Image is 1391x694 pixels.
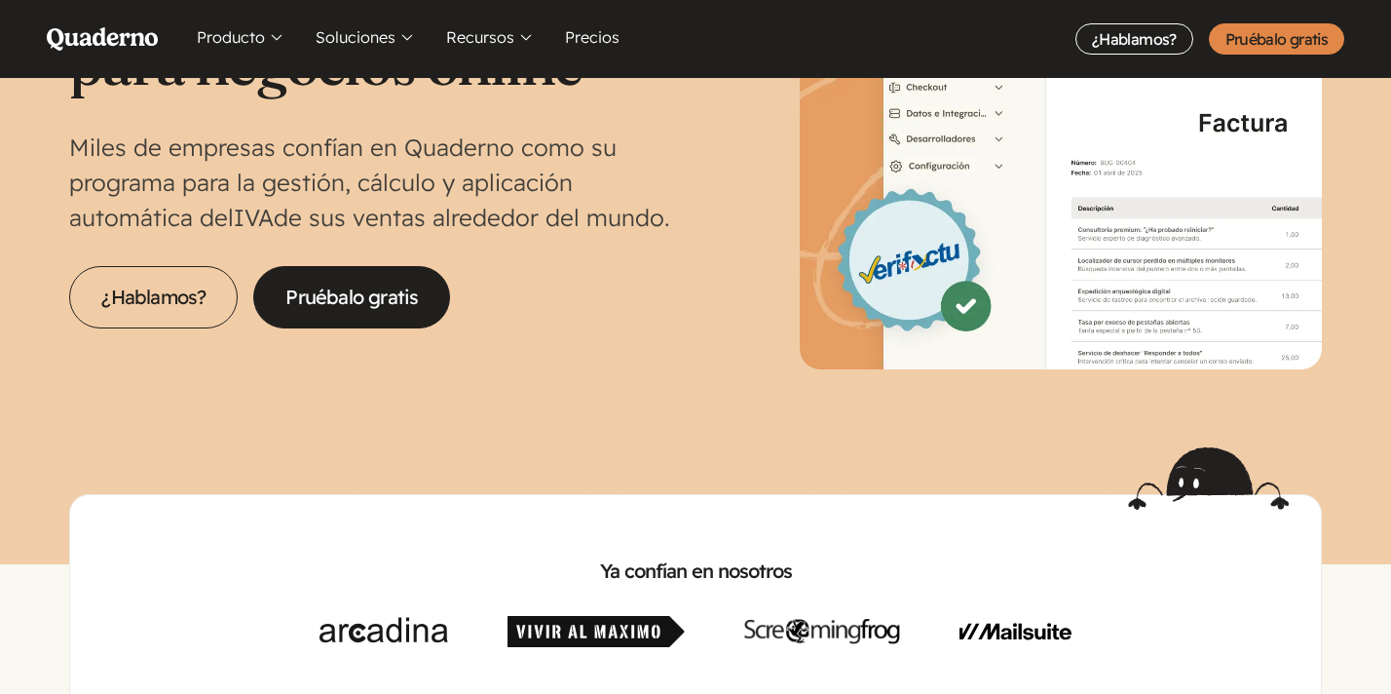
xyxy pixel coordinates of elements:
a: Pruébalo gratis [1209,23,1344,55]
abbr: Impuesto sobre el Valor Añadido [234,203,274,232]
p: Miles de empresas confían en Quaderno como su programa para la gestión, cálculo y aplicación auto... [69,130,695,235]
img: Arcadina.com [320,616,449,647]
h2: Ya confían en nosotros [101,558,1289,585]
a: Pruébalo gratis [253,266,450,328]
img: Mailsuite [959,616,1071,647]
img: Vivir al Máximo [508,616,685,647]
a: ¿Hablamos? [69,266,238,328]
img: Screaming Frog [744,616,900,647]
a: ¿Hablamos? [1075,23,1193,55]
